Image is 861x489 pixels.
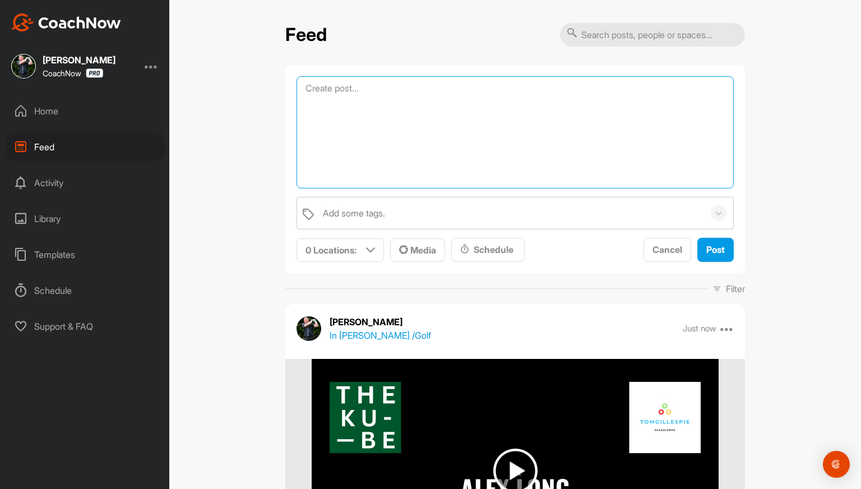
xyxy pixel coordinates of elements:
[6,276,164,305] div: Schedule
[726,282,745,296] p: Filter
[823,451,850,478] div: Open Intercom Messenger
[285,24,327,46] h2: Feed
[305,243,357,257] p: 0 Locations :
[6,241,164,269] div: Templates
[297,316,321,341] img: avatar
[11,54,36,79] img: square_f30353d6bfbd131f7e02b8828cb66686.jpg
[11,13,121,31] img: CoachNow
[6,133,164,161] div: Feed
[560,23,745,47] input: Search posts, people or spaces...
[683,323,716,334] p: Just now
[697,238,734,262] button: Post
[323,206,385,220] div: Add some tags.
[86,68,103,78] img: CoachNow Pro
[460,243,516,256] div: Schedule
[652,244,682,255] span: Cancel
[390,238,445,262] button: Media
[399,245,436,256] span: Media
[43,68,103,78] div: CoachNow
[6,97,164,125] div: Home
[706,244,725,255] span: Post
[330,315,431,329] p: [PERSON_NAME]
[6,205,164,233] div: Library
[330,329,431,342] p: In [PERSON_NAME] / Golf
[6,169,164,197] div: Activity
[644,238,691,262] button: Cancel
[6,312,164,340] div: Support & FAQ
[43,56,115,64] div: [PERSON_NAME]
